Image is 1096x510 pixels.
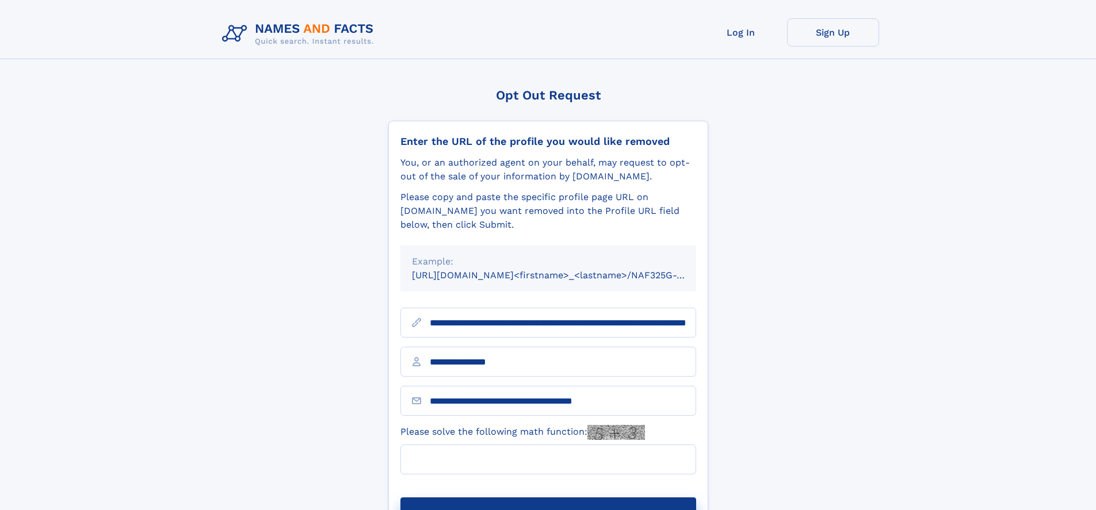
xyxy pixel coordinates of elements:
[412,255,685,269] div: Example:
[787,18,879,47] a: Sign Up
[400,135,696,148] div: Enter the URL of the profile you would like removed
[412,270,718,281] small: [URL][DOMAIN_NAME]<firstname>_<lastname>/NAF325G-xxxxxxxx
[400,425,645,440] label: Please solve the following math function:
[400,156,696,183] div: You, or an authorized agent on your behalf, may request to opt-out of the sale of your informatio...
[388,88,708,102] div: Opt Out Request
[217,18,383,49] img: Logo Names and Facts
[400,190,696,232] div: Please copy and paste the specific profile page URL on [DOMAIN_NAME] you want removed into the Pr...
[695,18,787,47] a: Log In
